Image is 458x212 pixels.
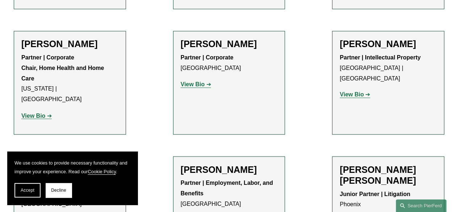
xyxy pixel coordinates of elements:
[21,112,52,119] a: View Bio
[181,38,278,49] h2: [PERSON_NAME]
[340,191,410,197] strong: Junior Partner | Litigation
[340,164,437,186] h2: [PERSON_NAME] [PERSON_NAME]
[21,54,74,61] strong: Partner | Corporate
[14,159,130,176] p: We use cookies to provide necessary functionality and improve your experience. Read our .
[21,38,118,49] h2: [PERSON_NAME]
[340,54,420,61] strong: Partner | Intellectual Property
[14,183,41,198] button: Accept
[340,91,370,97] a: View Bio
[181,53,278,74] p: [GEOGRAPHIC_DATA]
[396,199,446,212] a: Search this site
[181,164,278,175] h2: [PERSON_NAME]
[181,81,205,87] strong: View Bio
[21,188,34,193] span: Accept
[46,183,72,198] button: Decline
[7,151,138,205] section: Cookie banner
[181,178,278,209] p: [GEOGRAPHIC_DATA]
[181,54,234,61] strong: Partner | Corporate
[21,112,45,119] strong: View Bio
[340,53,437,84] p: [GEOGRAPHIC_DATA] | [GEOGRAPHIC_DATA]
[51,188,66,193] span: Decline
[340,91,364,97] strong: View Bio
[181,179,275,196] strong: Partner | Employment, Labor, and Benefits
[340,38,437,49] h2: [PERSON_NAME]
[88,169,116,174] a: Cookie Policy
[340,189,437,210] p: Phoenix
[181,81,211,87] a: View Bio
[21,53,118,105] p: [US_STATE] | [GEOGRAPHIC_DATA]
[21,65,106,82] strong: Chair, Home Health and Home Care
